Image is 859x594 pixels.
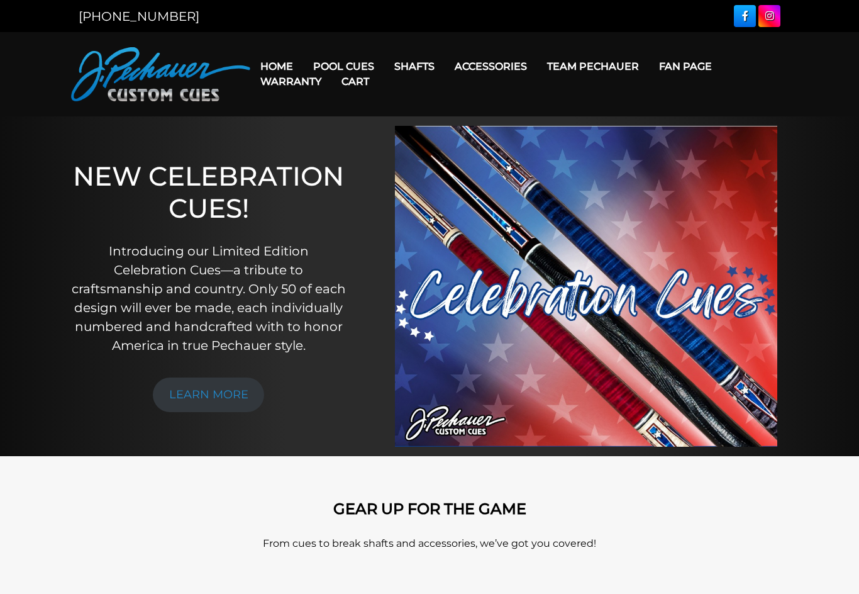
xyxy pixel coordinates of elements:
[250,65,331,98] a: Warranty
[71,536,788,551] p: From cues to break shafts and accessories, we’ve got you covered!
[71,47,250,101] img: Pechauer Custom Cues
[250,50,303,82] a: Home
[70,242,346,355] p: Introducing our Limited Edition Celebration Cues—a tribute to craftsmanship and country. Only 50 ...
[303,50,384,82] a: Pool Cues
[79,9,199,24] a: [PHONE_NUMBER]
[70,160,346,224] h1: NEW CELEBRATION CUES!
[445,50,537,82] a: Accessories
[537,50,649,82] a: Team Pechauer
[333,500,526,518] strong: GEAR UP FOR THE GAME
[331,65,379,98] a: Cart
[384,50,445,82] a: Shafts
[649,50,722,82] a: Fan Page
[153,378,265,412] a: LEARN MORE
